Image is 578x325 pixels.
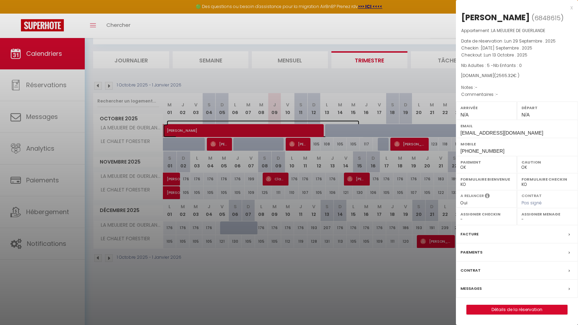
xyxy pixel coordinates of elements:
[484,52,527,58] span: Lun 13 Octobre . 2025
[467,305,567,314] a: Détails de la réservation
[461,62,522,68] span: Nb Adultes : 5 -
[460,122,573,129] label: Email
[460,285,482,292] label: Messages
[481,45,532,51] span: [DATE] Septembre . 2025
[496,91,498,97] span: -
[504,38,556,44] span: Lun 29 Septembre . 2025
[521,200,542,206] span: Pas signé
[532,13,564,23] span: ( )
[460,159,512,166] label: Paiement
[461,52,573,59] p: Checkout :
[461,27,573,34] p: Appartement :
[460,112,468,118] span: N/A
[534,14,561,22] span: 6848615
[466,305,568,315] button: Détails de la réservation
[475,84,478,90] span: -
[460,267,481,274] label: Contrat
[485,193,490,201] i: Sélectionner OUI si vous souhaiter envoyer les séquences de messages post-checkout
[461,91,573,98] p: Commentaires :
[460,148,504,154] span: [PHONE_NUMBER]
[521,112,530,118] span: N/A
[493,62,522,68] span: Nb Enfants : 0
[461,45,573,52] p: Checkin :
[461,12,530,23] div: [PERSON_NAME]
[521,159,573,166] label: Caution
[521,104,573,111] label: Départ
[460,130,543,136] span: [EMAIL_ADDRESS][DOMAIN_NAME]
[461,84,573,91] p: Notes :
[460,104,512,111] label: Arrivée
[460,230,479,238] label: Facture
[460,176,512,183] label: Formulaire Bienvenue
[460,141,573,148] label: Mobile
[461,38,573,45] p: Date de réservation :
[460,211,512,218] label: Assigner Checkin
[521,193,542,197] label: Contrat
[461,73,573,79] div: [DOMAIN_NAME]
[521,176,573,183] label: Formulaire Checkin
[460,249,482,256] label: Paiements
[496,73,513,78] span: 2565.32
[491,28,545,33] span: LA MEULIERE DE GUERLANDE
[521,211,573,218] label: Assigner Menage
[494,73,519,78] span: ( € )
[460,193,484,199] label: A relancer
[456,3,573,12] div: x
